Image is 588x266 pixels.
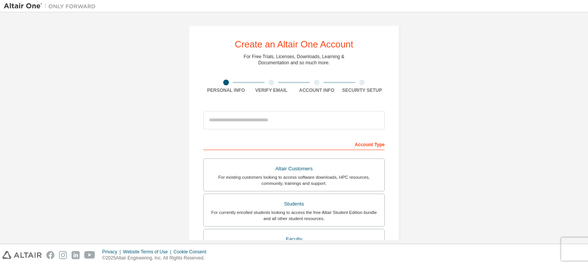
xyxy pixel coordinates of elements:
img: Altair One [4,2,100,10]
div: Personal Info [203,87,249,93]
p: © 2025 Altair Engineering, Inc. All Rights Reserved. [102,255,211,261]
div: Privacy [102,249,123,255]
img: instagram.svg [59,251,67,259]
img: youtube.svg [84,251,95,259]
div: Account Info [294,87,340,93]
div: Security Setup [340,87,385,93]
div: For Free Trials, Licenses, Downloads, Learning & Documentation and so much more. [244,54,345,66]
div: Verify Email [249,87,294,93]
div: Account Type [203,138,385,150]
div: Cookie Consent [173,249,211,255]
div: Website Terms of Use [123,249,173,255]
img: facebook.svg [46,251,54,259]
div: Create an Altair One Account [235,40,353,49]
div: Faculty [208,234,380,245]
div: For currently enrolled students looking to access the free Altair Student Edition bundle and all ... [208,209,380,222]
img: altair_logo.svg [2,251,42,259]
img: linkedin.svg [72,251,80,259]
div: Altair Customers [208,163,380,174]
div: Students [208,199,380,209]
div: For existing customers looking to access software downloads, HPC resources, community, trainings ... [208,174,380,186]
